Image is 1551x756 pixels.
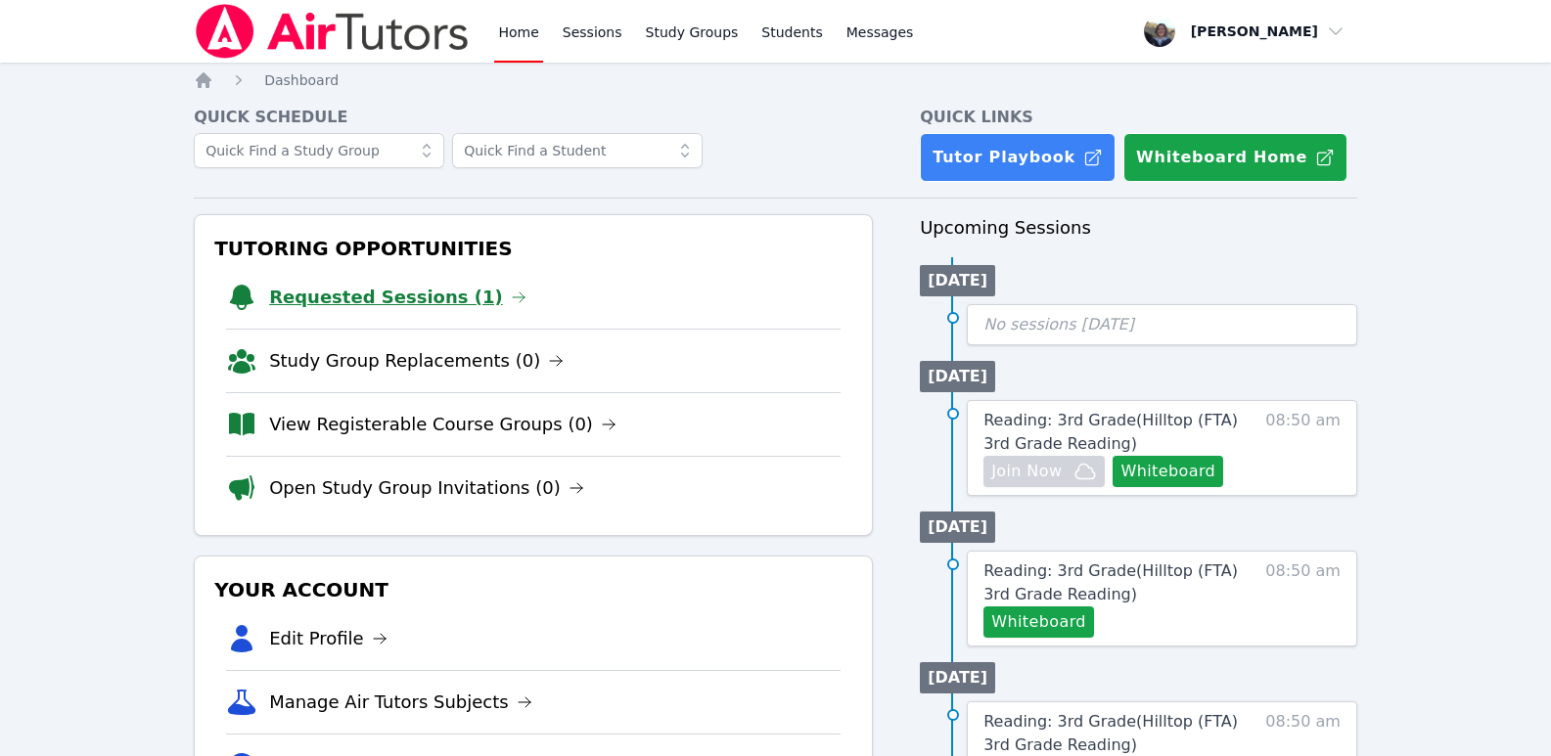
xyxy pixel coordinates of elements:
[983,411,1238,453] span: Reading: 3rd Grade ( Hilltop (FTA) 3rd Grade Reading )
[194,70,1357,90] nav: Breadcrumb
[983,561,1238,603] span: Reading: 3rd Grade ( Hilltop (FTA) 3rd Grade Reading )
[194,106,873,129] h4: Quick Schedule
[983,712,1238,754] span: Reading: 3rd Grade ( Hilltop (FTA) 3rd Grade Reading )
[1265,559,1341,638] span: 08:50 am
[920,662,995,693] li: [DATE]
[269,411,616,438] a: View Registerable Course Groups (0)
[269,347,564,375] a: Study Group Replacements (0)
[452,133,703,168] input: Quick Find a Student
[983,315,1134,334] span: No sessions [DATE]
[920,106,1357,129] h4: Quick Links
[983,409,1252,456] a: Reading: 3rd Grade(Hilltop (FTA) 3rd Grade Reading)
[920,133,1116,182] a: Tutor Playbook
[194,133,444,168] input: Quick Find a Study Group
[920,265,995,296] li: [DATE]
[1123,133,1347,182] button: Whiteboard Home
[269,284,526,311] a: Requested Sessions (1)
[983,559,1252,606] a: Reading: 3rd Grade(Hilltop (FTA) 3rd Grade Reading)
[269,625,388,652] a: Edit Profile
[210,231,856,266] h3: Tutoring Opportunities
[920,511,995,543] li: [DATE]
[846,22,914,42] span: Messages
[269,689,532,716] a: Manage Air Tutors Subjects
[920,214,1357,242] h3: Upcoming Sessions
[983,606,1094,638] button: Whiteboard
[264,70,339,90] a: Dashboard
[194,4,471,59] img: Air Tutors
[920,361,995,392] li: [DATE]
[1113,456,1223,487] button: Whiteboard
[983,456,1105,487] button: Join Now
[210,572,856,607] h3: Your Account
[1265,409,1341,487] span: 08:50 am
[269,474,584,502] a: Open Study Group Invitations (0)
[991,460,1062,483] span: Join Now
[264,72,339,88] span: Dashboard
